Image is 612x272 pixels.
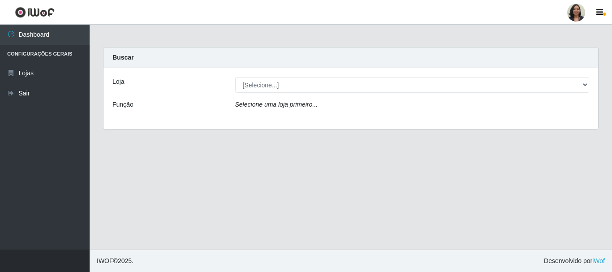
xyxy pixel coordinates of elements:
span: IWOF [97,257,113,264]
img: CoreUI Logo [15,7,55,18]
i: Selecione uma loja primeiro... [235,101,318,108]
label: Loja [112,77,124,86]
span: Desenvolvido por [544,256,605,266]
label: Função [112,100,134,109]
span: © 2025 . [97,256,134,266]
a: iWof [592,257,605,264]
strong: Buscar [112,54,134,61]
